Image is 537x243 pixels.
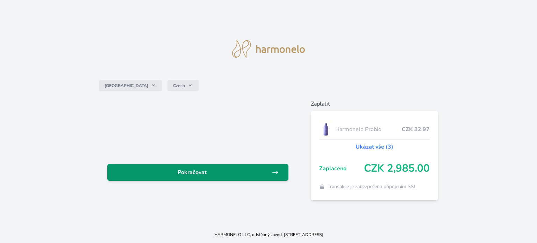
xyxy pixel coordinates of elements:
img: logo.svg [232,40,305,58]
span: Transakce je zabezpečena připojením SSL [328,183,417,190]
button: [GEOGRAPHIC_DATA] [99,80,162,91]
span: Pokračovat [113,168,272,177]
span: [GEOGRAPHIC_DATA] [105,83,148,88]
span: Harmonelo Probio [335,125,402,134]
a: Pokračovat [107,164,288,181]
span: Zaplaceno [319,164,364,173]
span: CZK 32.97 [402,125,430,134]
h6: Zaplatit [311,100,438,108]
button: Czech [167,80,199,91]
img: CLEAN_PROBIO_se_stinem_x-lo.jpg [319,121,332,138]
span: CZK 2,985.00 [364,162,430,175]
a: Ukázat vše (3) [356,143,393,151]
span: Czech [173,83,185,88]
